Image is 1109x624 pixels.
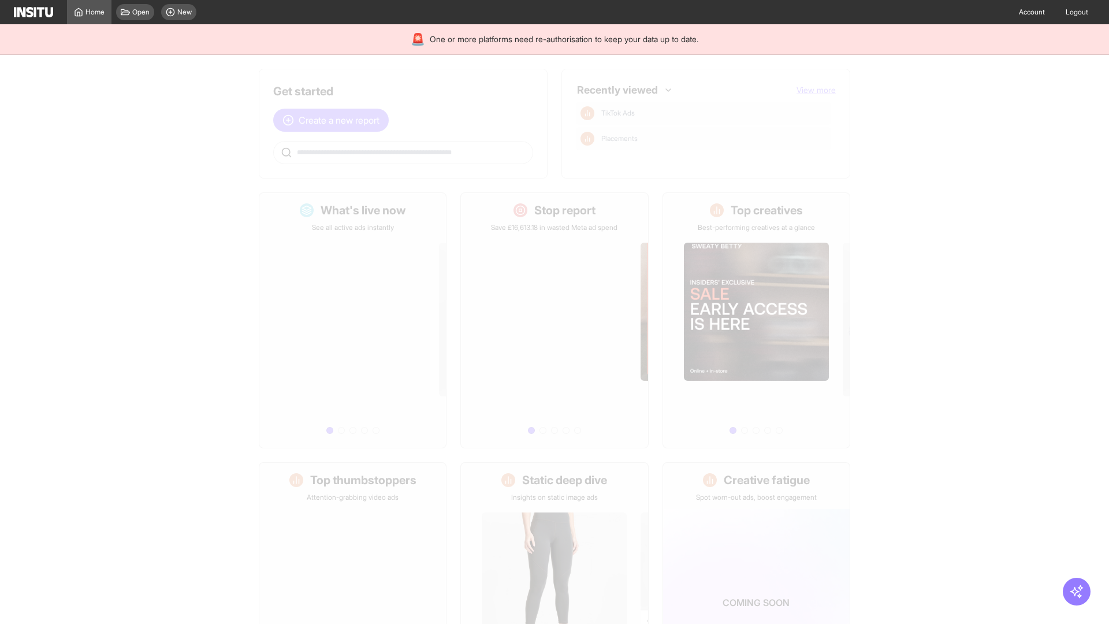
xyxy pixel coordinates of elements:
img: Logo [14,7,53,17]
span: Open [132,8,150,17]
div: 🚨 [411,31,425,47]
span: Home [85,8,105,17]
span: One or more platforms need re-authorisation to keep your data up to date. [430,34,698,45]
span: New [177,8,192,17]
